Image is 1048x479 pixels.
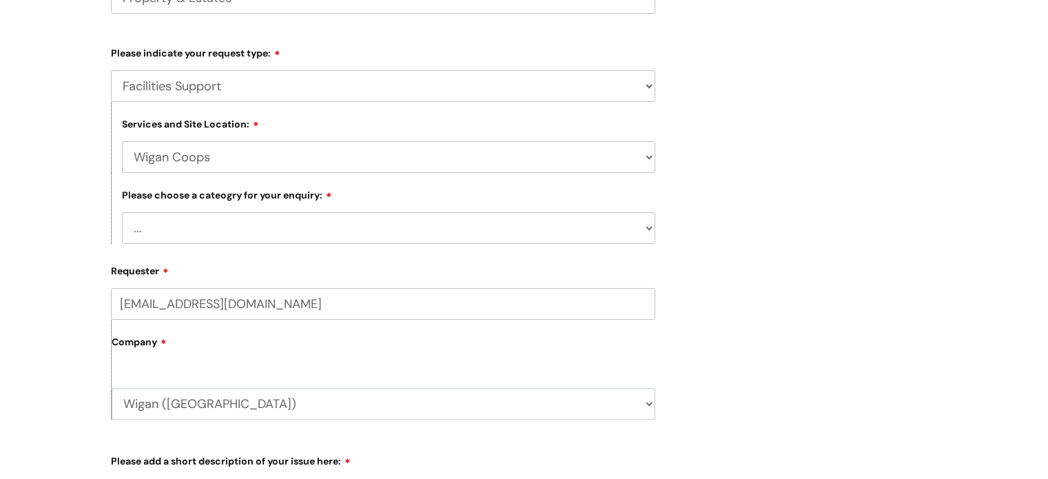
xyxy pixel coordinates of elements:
[111,288,655,320] input: Email
[122,187,332,201] label: Please choose a cateogry for your enquiry:
[122,116,259,130] label: Services and Site Location:
[111,43,655,59] label: Please indicate your request type:
[111,451,655,467] label: Please add a short description of your issue here:
[112,332,655,363] label: Company
[111,261,655,277] label: Requester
